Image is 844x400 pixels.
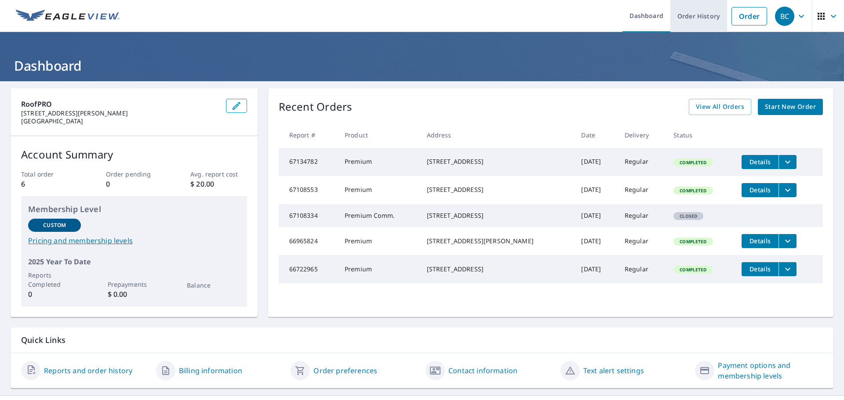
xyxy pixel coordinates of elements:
a: Pricing and membership levels [28,235,240,246]
p: Order pending [106,169,162,179]
td: [DATE] [574,148,617,176]
p: Prepayments [108,280,160,289]
td: Premium [338,255,420,283]
p: 0 [106,179,162,189]
span: Details [747,265,773,273]
td: [DATE] [574,204,617,227]
span: View All Orders [696,101,744,112]
td: [DATE] [574,255,617,283]
th: Address [420,122,575,148]
th: Status [666,122,735,148]
div: [STREET_ADDRESS] [427,185,568,194]
div: [STREET_ADDRESS] [427,211,568,220]
p: Balance [187,281,240,290]
a: Reports and order history [44,365,132,376]
td: [DATE] [574,176,617,204]
span: Completed [674,238,712,245]
span: Start New Order [765,101,816,112]
td: Premium [338,176,420,204]
a: View All Orders [689,99,751,115]
td: Premium [338,148,420,176]
td: Regular [618,176,666,204]
td: 66965824 [279,227,338,255]
p: Custom [43,221,66,229]
p: Total order [21,169,77,179]
button: filesDropdownBtn-66722965 [779,262,797,276]
p: $ 0.00 [108,289,160,299]
p: $ 20.00 [190,179,247,189]
button: detailsBtn-66722965 [742,262,779,276]
span: Completed [674,159,712,166]
td: Regular [618,227,666,255]
div: [STREET_ADDRESS] [427,265,568,274]
a: Contact information [448,365,517,376]
th: Date [574,122,617,148]
p: [STREET_ADDRESS][PERSON_NAME] [21,109,219,117]
th: Delivery [618,122,666,148]
img: EV Logo [16,10,120,23]
a: Payment options and membership levels [718,360,823,381]
h1: Dashboard [11,57,833,75]
a: Text alert settings [583,365,644,376]
div: BC [775,7,794,26]
a: Order preferences [313,365,377,376]
td: 66722965 [279,255,338,283]
th: Report # [279,122,338,148]
p: Avg. report cost [190,169,247,179]
td: 67108334 [279,204,338,227]
a: Billing information [179,365,242,376]
button: filesDropdownBtn-67108553 [779,183,797,197]
td: Regular [618,148,666,176]
td: 67134782 [279,148,338,176]
span: Closed [674,213,702,219]
button: detailsBtn-67108553 [742,183,779,197]
p: Membership Level [28,203,240,215]
div: [STREET_ADDRESS][PERSON_NAME] [427,237,568,245]
p: Reports Completed [28,270,81,289]
span: Details [747,237,773,245]
div: [STREET_ADDRESS] [427,157,568,166]
p: Recent Orders [279,99,353,115]
td: Premium Comm. [338,204,420,227]
button: detailsBtn-66965824 [742,234,779,248]
p: 6 [21,179,77,189]
button: detailsBtn-67134782 [742,155,779,169]
p: [GEOGRAPHIC_DATA] [21,117,219,125]
span: Details [747,186,773,194]
button: filesDropdownBtn-67134782 [779,155,797,169]
p: Quick Links [21,335,823,346]
td: [DATE] [574,227,617,255]
a: Start New Order [758,99,823,115]
td: Premium [338,227,420,255]
p: Account Summary [21,147,247,162]
td: Regular [618,204,666,227]
p: 2025 Year To Date [28,256,240,267]
span: Completed [674,187,712,194]
span: Completed [674,267,712,273]
a: Order [731,7,767,25]
button: filesDropdownBtn-66965824 [779,234,797,248]
p: RoofPRO [21,99,219,109]
span: Details [747,158,773,166]
td: 67108553 [279,176,338,204]
td: Regular [618,255,666,283]
th: Product [338,122,420,148]
p: 0 [28,289,81,299]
